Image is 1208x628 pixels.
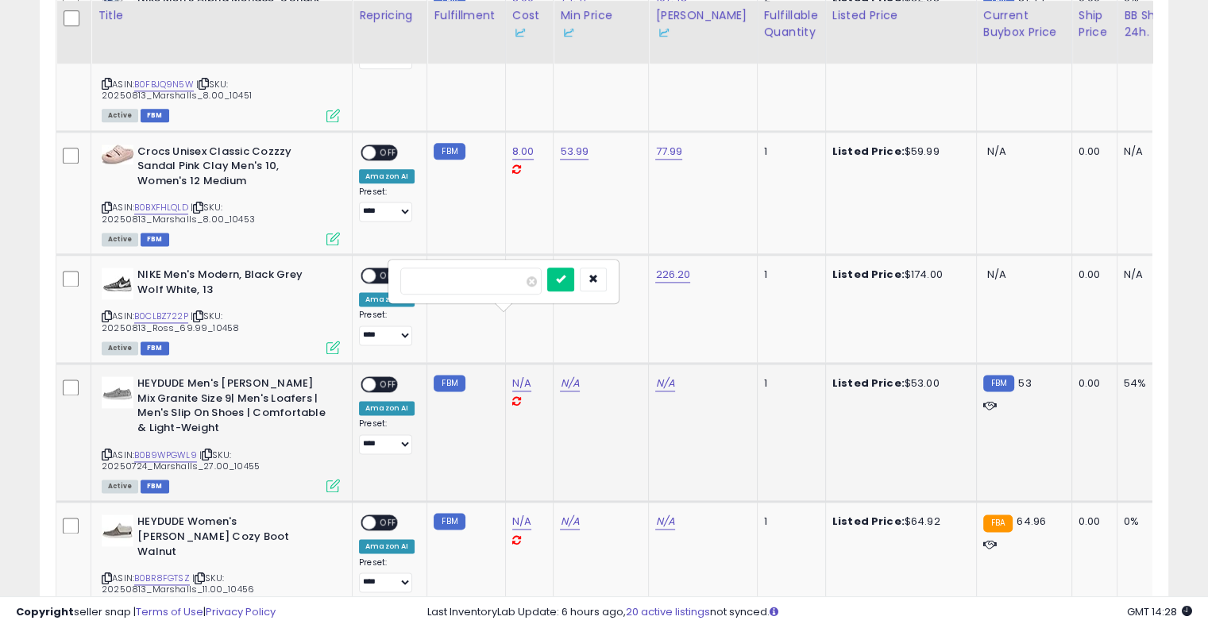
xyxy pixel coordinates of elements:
[427,605,1192,620] div: Last InventoryLab Update: 6 hours ago, not synced.
[1127,604,1192,619] span: 2025-08-14 14:28 GMT
[560,144,589,160] a: 53.99
[376,269,401,283] span: OFF
[832,376,964,391] div: $53.00
[102,376,133,408] img: 41trOMQIJtL._SL40_.jpg
[987,267,1006,282] span: N/A
[359,310,415,345] div: Preset:
[141,341,169,355] span: FBM
[832,514,964,529] div: $64.92
[434,7,498,24] div: Fulfillment
[359,187,415,222] div: Preset:
[512,514,531,530] a: N/A
[434,513,465,530] small: FBM
[102,268,340,353] div: ASIN:
[764,514,813,529] div: 1
[102,514,340,615] div: ASIN:
[987,144,1006,159] span: N/A
[102,78,252,102] span: | SKU: 20250813_Marshalls_8.00_10451
[764,376,813,391] div: 1
[134,572,190,585] a: B0BR8FGTSZ
[137,268,330,301] b: NIKE Men's Modern, Black Grey Wolf White, 13
[141,233,169,246] span: FBM
[376,145,401,159] span: OFF
[102,480,138,493] span: All listings currently available for purchase on Amazon
[1017,514,1046,529] span: 64.96
[626,604,710,619] a: 20 active listings
[1124,268,1176,282] div: N/A
[983,514,1013,532] small: FBA
[102,514,133,546] img: 41jOsoCZgZL._SL40_.jpg
[141,480,169,493] span: FBM
[102,144,133,164] img: 41SmpPHqgCL._SL40_.jpg
[512,24,547,40] div: Some or all of the values in this column are provided from Inventory Lab.
[832,514,905,529] b: Listed Price:
[136,604,203,619] a: Terms of Use
[102,341,138,355] span: All listings currently available for purchase on Amazon
[137,514,330,563] b: HEYDUDE Women's [PERSON_NAME] Cozy Boot Walnut
[512,376,531,391] a: N/A
[560,514,579,530] a: N/A
[655,7,750,40] div: [PERSON_NAME]
[655,144,682,160] a: 77.99
[102,144,340,245] div: ASIN:
[102,201,255,225] span: | SKU: 20250813_Marshalls_8.00_10453
[1124,514,1176,529] div: 0%
[832,144,905,159] b: Listed Price:
[1124,144,1176,159] div: N/A
[1079,376,1105,391] div: 0.00
[655,24,750,40] div: Some or all of the values in this column are provided from Inventory Lab.
[102,310,239,333] span: | SKU: 20250813_Ross_69.99_10458
[359,169,415,183] div: Amazon AI
[1079,514,1105,529] div: 0.00
[832,267,905,282] b: Listed Price:
[102,233,138,246] span: All listings currently available for purchase on Amazon
[560,25,576,40] img: InventoryLab Logo
[359,292,415,306] div: Amazon AI
[434,143,465,160] small: FBM
[1079,268,1105,282] div: 0.00
[102,449,260,472] span: | SKU: 20250724_Marshalls_27.00_10455
[1018,376,1031,391] span: 53
[655,25,671,40] img: InventoryLab Logo
[512,7,547,40] div: Cost
[16,604,74,619] strong: Copyright
[434,375,465,391] small: FBM
[655,267,690,283] a: 226.20
[359,401,415,415] div: Amazon AI
[102,109,138,122] span: All listings currently available for purchase on Amazon
[832,376,905,391] b: Listed Price:
[134,78,194,91] a: B0FBJQ9N5W
[134,201,188,214] a: B0BXFHLQLD
[832,268,964,282] div: $174.00
[512,144,535,160] a: 8.00
[359,557,415,593] div: Preset:
[983,7,1065,40] div: Current Buybox Price
[102,376,340,491] div: ASIN:
[134,449,197,462] a: B0B9WPGWL9
[764,268,813,282] div: 1
[137,144,330,193] b: Crocs Unisex Classic Cozzzy Sandal Pink Clay Men's 10, Women's 12 Medium
[560,24,642,40] div: Some or all of the values in this column are provided from Inventory Lab.
[376,378,401,391] span: OFF
[560,376,579,391] a: N/A
[359,7,420,24] div: Repricing
[1124,376,1176,391] div: 54%
[359,418,415,454] div: Preset:
[560,7,642,40] div: Min Price
[376,516,401,530] span: OFF
[206,604,276,619] a: Privacy Policy
[16,605,276,620] div: seller snap | |
[359,539,415,553] div: Amazon AI
[1079,7,1110,40] div: Ship Price
[98,7,345,24] div: Title
[764,7,819,40] div: Fulfillable Quantity
[141,109,169,122] span: FBM
[102,268,133,299] img: 41ruj0JE-FL._SL40_.jpg
[655,376,674,391] a: N/A
[512,25,528,40] img: InventoryLab Logo
[655,514,674,530] a: N/A
[1124,7,1182,40] div: BB Share 24h.
[983,375,1014,391] small: FBM
[764,144,813,159] div: 1
[832,144,964,159] div: $59.99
